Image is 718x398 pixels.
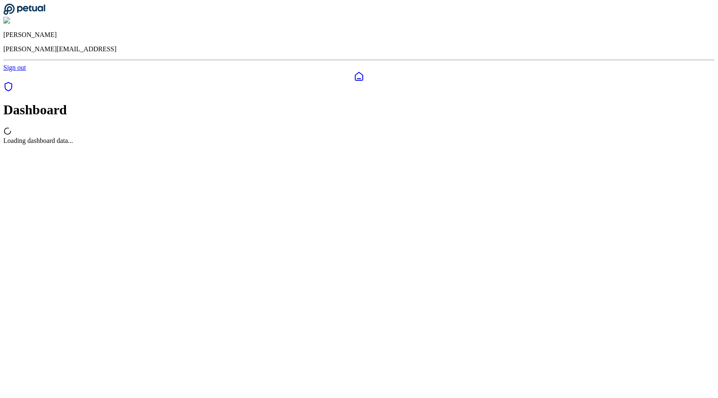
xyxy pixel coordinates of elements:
[3,137,715,145] div: Loading dashboard data...
[3,102,715,118] h1: Dashboard
[3,86,13,93] a: SOC 1 Reports
[3,45,715,53] p: [PERSON_NAME][EMAIL_ADDRESS]
[3,64,26,71] a: Sign out
[3,31,715,39] p: [PERSON_NAME]
[3,17,39,24] img: Andrew Li
[3,9,45,16] a: Go to Dashboard
[3,71,715,82] a: Dashboard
